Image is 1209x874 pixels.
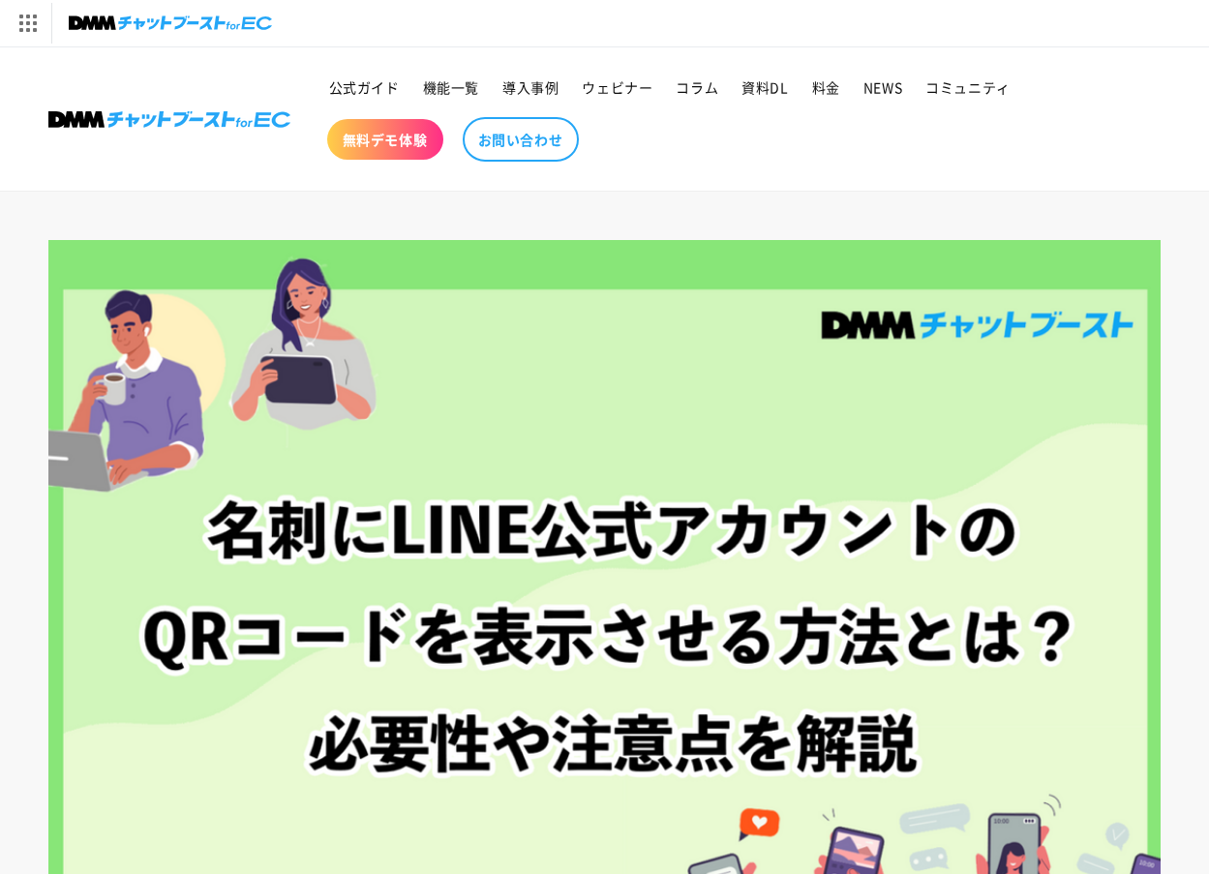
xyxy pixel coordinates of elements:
span: 公式ガイド [329,78,400,96]
a: NEWS [852,67,914,107]
span: コラム [676,78,718,96]
span: NEWS [863,78,902,96]
img: チャットブーストforEC [69,10,272,37]
a: 資料DL [730,67,800,107]
a: お問い合わせ [463,117,579,162]
span: ウェビナー [582,78,652,96]
span: 機能一覧 [423,78,479,96]
a: 公式ガイド [317,67,411,107]
span: お問い合わせ [478,131,563,148]
a: 導入事例 [491,67,570,107]
span: 資料DL [741,78,788,96]
span: 無料デモ体験 [343,131,428,148]
a: コラム [664,67,730,107]
img: サービス [3,3,51,44]
img: 株式会社DMM Boost [48,111,290,128]
a: ウェビナー [570,67,664,107]
span: 料金 [812,78,840,96]
a: 料金 [801,67,852,107]
span: コミュニティ [925,78,1011,96]
span: 導入事例 [502,78,559,96]
a: コミュニティ [914,67,1022,107]
a: 無料デモ体験 [327,119,443,160]
a: 機能一覧 [411,67,491,107]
